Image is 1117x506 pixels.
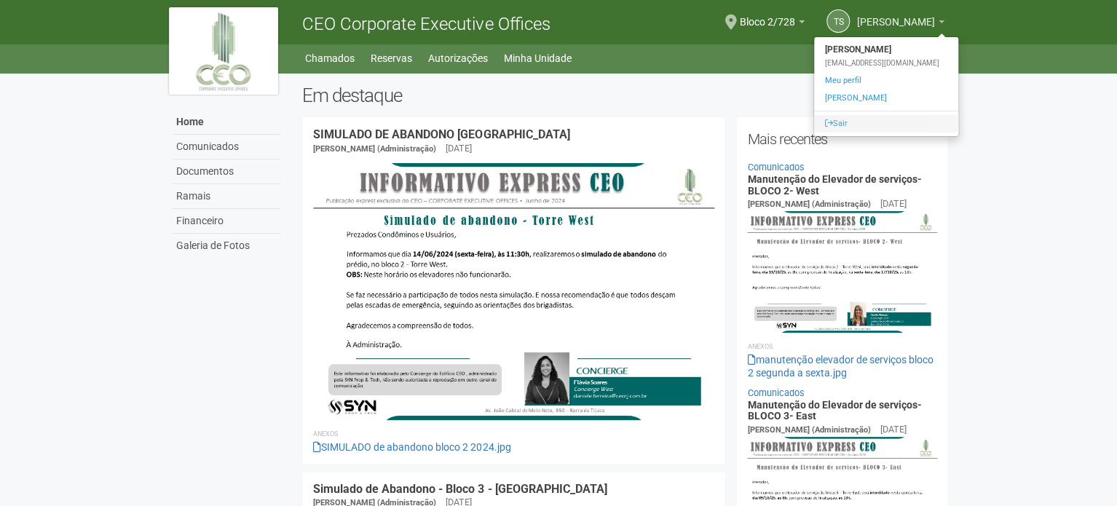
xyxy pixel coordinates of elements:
[814,115,958,133] a: Sair
[747,399,921,422] a: Manutenção do Elevador de serviços- BLOCO 3- East
[747,173,921,196] a: Manutenção do Elevador de serviços- BLOCO 2- West
[814,72,958,90] a: Meu perfil
[173,234,280,258] a: Galeria de Fotos
[173,110,280,135] a: Home
[313,127,569,141] a: SIMULADO DE ABANDONO [GEOGRAPHIC_DATA]
[747,354,933,379] a: manutenção elevador de serviços bloco 2 segunda a sexta.jpg
[814,58,958,68] div: [EMAIL_ADDRESS][DOMAIN_NAME]
[173,135,280,159] a: Comunicados
[814,90,958,107] a: [PERSON_NAME]
[446,142,472,155] div: [DATE]
[857,18,944,30] a: [PERSON_NAME]
[740,18,805,30] a: Bloco 2/728
[857,2,935,28] span: THAIS SILVA DOS SANTOS
[305,48,355,68] a: Chamados
[747,211,937,333] img: manuten%C3%A7%C3%A3o%20elevador%20de%20servi%C3%A7os%20bloco%202%20segunda%20a%20sexta.jpg
[826,9,850,33] a: TS
[747,162,804,173] a: Comunicados
[747,199,870,209] span: [PERSON_NAME] (Administração)
[313,482,607,496] a: Simulado de Abandono - Bloco 3 - [GEOGRAPHIC_DATA]
[313,163,714,420] img: SIMULADO%20de%20abandono%20bloco%202%202024.jpg
[313,144,436,154] span: [PERSON_NAME] (Administração)
[880,423,906,436] div: [DATE]
[313,427,714,440] li: Anexos
[302,14,550,34] span: CEO Corporate Executive Offices
[814,41,958,58] strong: [PERSON_NAME]
[747,387,804,398] a: Comunicados
[504,48,572,68] a: Minha Unidade
[740,2,795,28] span: Bloco 2/728
[313,441,510,453] a: SIMULADO de abandono bloco 2 2024.jpg
[747,128,937,150] h2: Mais recentes
[880,197,906,210] div: [DATE]
[747,340,937,353] li: Anexos
[371,48,412,68] a: Reservas
[173,184,280,209] a: Ramais
[302,84,948,106] h2: Em destaque
[747,425,870,435] span: [PERSON_NAME] (Administração)
[169,7,278,95] img: logo.jpg
[428,48,488,68] a: Autorizações
[173,209,280,234] a: Financeiro
[173,159,280,184] a: Documentos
